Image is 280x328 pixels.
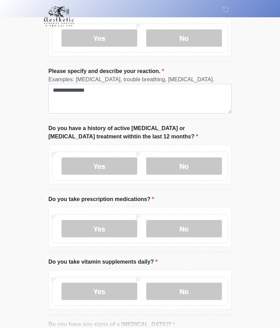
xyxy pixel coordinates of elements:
[146,29,222,47] label: No
[41,5,76,27] img: Aesthetic Surgery Centre, PLLC Logo
[48,75,232,84] div: Examples: [MEDICAL_DATA], trouble breathing, [MEDICAL_DATA].
[146,283,222,300] label: No
[146,157,222,175] label: No
[48,195,154,203] label: Do you take prescription medications?
[62,283,137,300] label: Yes
[48,258,158,266] label: Do you take vitamin supplements daily?
[146,220,222,237] label: No
[48,67,164,75] label: Please specify and describe your reaction.
[48,124,232,141] label: Do you have a history of active [MEDICAL_DATA] or [MEDICAL_DATA] treatment withtin the last 12 mo...
[62,157,137,175] label: Yes
[62,29,137,47] label: Yes
[62,220,137,237] label: Yes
